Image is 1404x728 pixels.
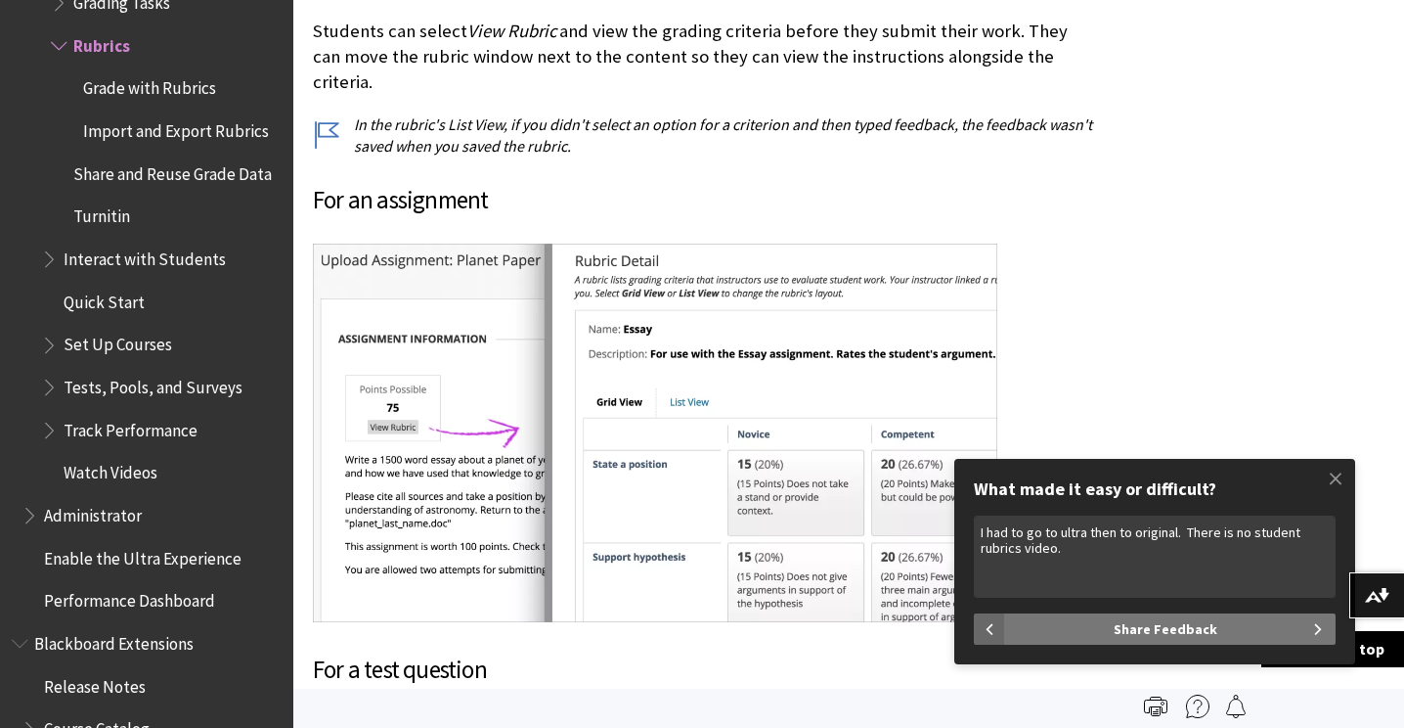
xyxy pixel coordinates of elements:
[64,414,197,440] span: Track Performance
[34,627,194,654] span: Blackboard Extensions
[44,585,215,612] span: Performance Dashboard
[467,20,557,42] span: View Rubric
[64,286,145,312] span: Quick Start
[974,516,1336,598] textarea: What made it easy or difficult?
[64,371,242,397] span: Tests, Pools, and Surveys
[1005,614,1336,645] button: Share Feedback
[1114,614,1217,645] span: Share Feedback
[1186,695,1209,718] img: More help
[1144,695,1167,718] img: Print
[73,158,272,184] span: Share and Reuse Grade Data
[64,243,226,269] span: Interact with Students
[44,542,241,569] span: Enable the Ultra Experience
[974,478,1336,500] div: What made it easy or difficult?
[83,72,216,99] span: Grade with Rubrics
[313,182,1095,219] h3: For an assignment
[1224,695,1248,718] img: Follow this page
[73,29,130,56] span: Rubrics
[44,670,146,697] span: Release Notes
[313,19,1095,96] p: Students can select and view the grading criteria before they submit their work. They can move th...
[64,457,157,483] span: Watch Videos
[313,652,1095,689] h3: For a test question
[44,499,142,525] span: Administrator
[313,114,1095,158] p: In the rubric's List View, if you didn't select an option for a criterion and then typed feedback...
[83,114,269,141] span: Import and Export Rubrics
[73,201,130,227] span: Turnitin
[64,329,172,355] span: Set Up Courses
